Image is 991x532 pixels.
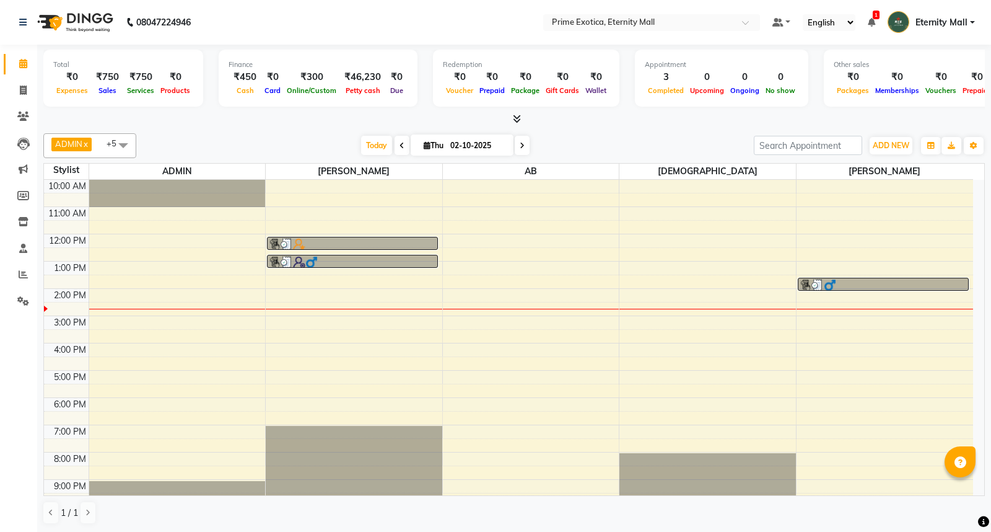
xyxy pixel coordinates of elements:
[51,398,89,411] div: 6:00 PM
[421,141,447,150] span: Thu
[51,262,89,275] div: 1:00 PM
[687,86,727,95] span: Upcoming
[124,86,157,95] span: Services
[51,480,89,493] div: 9:00 PM
[261,70,284,84] div: ₹0
[687,70,727,84] div: 0
[61,507,78,520] span: 1 / 1
[727,86,762,95] span: Ongoing
[834,86,872,95] span: Packages
[443,86,476,95] span: Voucher
[51,453,89,466] div: 8:00 PM
[284,86,339,95] span: Online/Custom
[95,86,120,95] span: Sales
[476,86,508,95] span: Prepaid
[443,60,609,70] div: Redemption
[922,86,959,95] span: Vouchers
[284,70,339,84] div: ₹300
[266,164,442,179] span: [PERSON_NAME]
[343,86,383,95] span: Petty cash
[46,207,89,220] div: 11:00 AM
[91,70,124,84] div: ₹750
[645,70,687,84] div: 3
[89,164,266,179] span: ADMIN
[645,86,687,95] span: Completed
[51,289,89,302] div: 2:00 PM
[386,70,408,84] div: ₹0
[476,70,508,84] div: ₹0
[32,5,116,40] img: logo
[107,138,126,148] span: +5
[55,139,82,149] span: ADMIN
[727,70,762,84] div: 0
[136,5,191,40] b: 08047224946
[582,70,609,84] div: ₹0
[361,136,392,155] span: Today
[868,17,875,28] a: 1
[387,86,406,95] span: Due
[443,70,476,84] div: ₹0
[51,371,89,384] div: 5:00 PM
[543,70,582,84] div: ₹0
[53,70,91,84] div: ₹0
[53,60,193,70] div: Total
[229,60,408,70] div: Finance
[508,86,543,95] span: Package
[261,86,284,95] span: Card
[447,136,509,155] input: 2025-10-02
[157,86,193,95] span: Products
[834,70,872,84] div: ₹0
[268,237,437,249] div: Salon eternity [PERSON_NAME], TK01, 12:05 PM-12:35 PM, Eyebrow+Upperlips+Forhead
[82,139,88,149] a: x
[797,164,973,179] span: [PERSON_NAME]
[762,86,798,95] span: No show
[339,70,386,84] div: ₹46,230
[872,70,922,84] div: ₹0
[229,70,261,84] div: ₹450
[619,164,796,179] span: [DEMOGRAPHIC_DATA]
[582,86,609,95] span: Wallet
[46,180,89,193] div: 10:00 AM
[268,255,437,267] div: dhirmandra, TK02, 12:45 PM-01:15 PM, Hair (Girl) - Haircut
[762,70,798,84] div: 0
[915,16,967,29] span: Eternity Mall
[754,136,862,155] input: Search Appointment
[543,86,582,95] span: Gift Cards
[234,86,257,95] span: Cash
[51,316,89,329] div: 3:00 PM
[124,70,157,84] div: ₹750
[645,60,798,70] div: Appointment
[51,344,89,357] div: 4:00 PM
[798,278,968,290] div: [PERSON_NAME], TK03, 01:35 PM-02:05 PM, Hair (Boy) - Hair Cut + Wash + Style
[939,482,979,520] iframe: chat widget
[873,141,909,150] span: ADD NEW
[873,11,880,19] span: 1
[508,70,543,84] div: ₹0
[888,11,909,33] img: Eternity Mall
[922,70,959,84] div: ₹0
[51,425,89,438] div: 7:00 PM
[870,137,912,154] button: ADD NEW
[443,164,619,179] span: AB
[44,164,89,177] div: Stylist
[872,86,922,95] span: Memberships
[157,70,193,84] div: ₹0
[53,86,91,95] span: Expenses
[46,234,89,247] div: 12:00 PM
